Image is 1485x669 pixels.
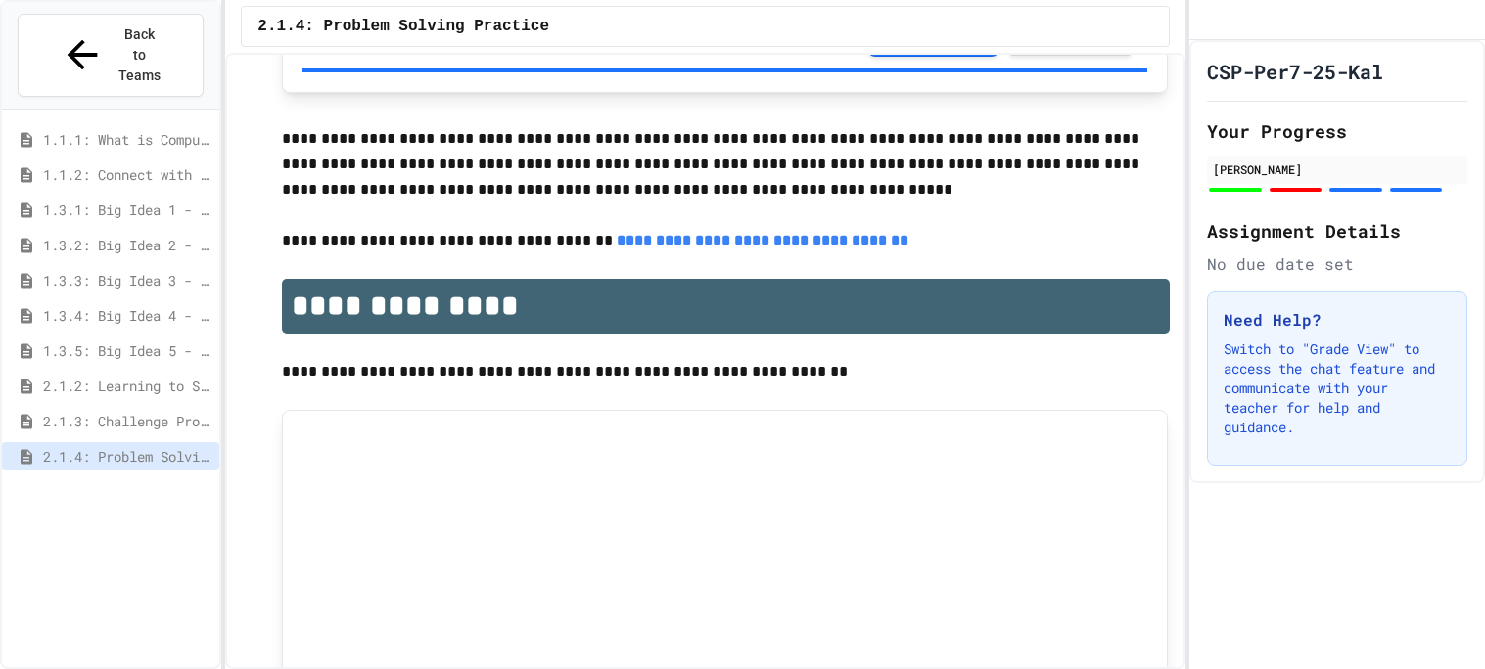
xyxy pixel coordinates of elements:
span: 2.1.4: Problem Solving Practice [257,15,549,38]
span: 2.1.3: Challenge Problem - The Bridge [43,411,211,431]
span: 1.1.2: Connect with Your World [43,164,211,185]
button: Back to Teams [18,14,204,97]
span: Back to Teams [116,24,162,86]
span: 1.3.2: Big Idea 2 - Data [43,235,211,255]
span: 1.3.4: Big Idea 4 - Computing Systems and Networks [43,305,211,326]
span: 1.3.1: Big Idea 1 - Creative Development [43,200,211,220]
h3: Need Help? [1224,308,1451,332]
h2: Assignment Details [1207,217,1467,245]
span: 2.1.2: Learning to Solve Hard Problems [43,376,211,396]
div: No due date set [1207,252,1467,276]
span: 1.1.1: What is Computer Science? [43,129,211,150]
span: 2.1.4: Problem Solving Practice [43,446,211,467]
p: Switch to "Grade View" to access the chat feature and communicate with your teacher for help and ... [1224,339,1451,437]
h2: Your Progress [1207,117,1467,145]
span: 1.3.3: Big Idea 3 - Algorithms and Programming [43,270,211,290]
div: [PERSON_NAME] [1213,160,1462,178]
h1: CSP-Per7-25-Kal [1207,58,1383,85]
span: 1.3.5: Big Idea 5 - Impact of Computing [43,340,211,361]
